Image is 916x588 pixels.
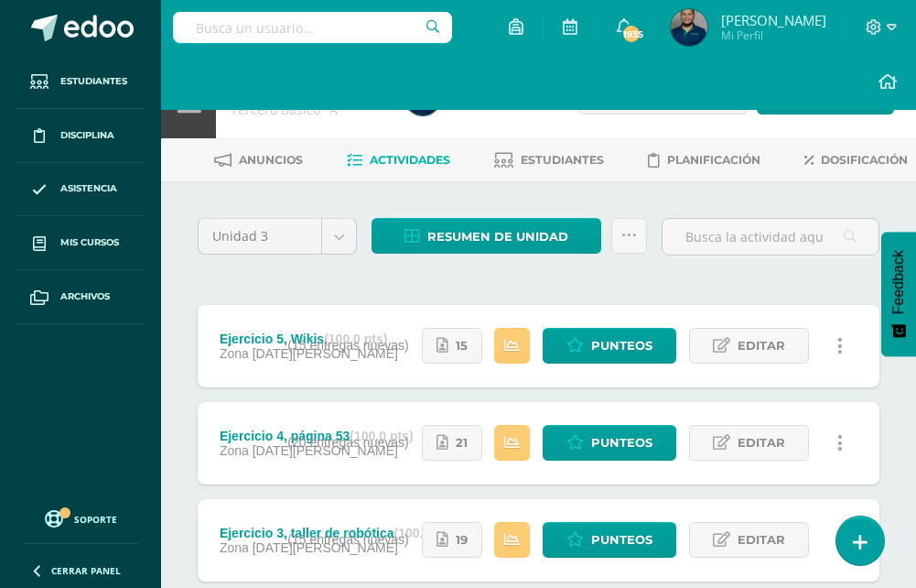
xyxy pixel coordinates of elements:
a: Disciplina [15,109,146,163]
div: Ejercicio 4, página 53 [220,429,414,443]
span: [DATE][PERSON_NAME] [253,346,398,361]
span: 15 [456,329,468,363]
span: 21 [456,426,468,460]
a: Planificación [648,146,760,175]
a: Punteos [543,522,676,558]
div: Ejercicio 5, Wikis [220,332,398,346]
span: Cerrar panel [51,564,121,577]
a: Punteos [543,425,676,461]
span: Mis cursos [60,235,119,250]
a: Estudiantes [494,146,604,175]
button: Feedback - Mostrar encuesta [881,232,916,356]
span: Punteos [591,426,652,460]
span: Editar [738,523,785,557]
a: Unidad 3 [199,219,356,254]
span: Editar [738,426,785,460]
span: [PERSON_NAME] [721,11,826,29]
a: Archivos [15,270,146,324]
span: Mi Perfil [721,27,826,43]
span: Resumen de unidad [427,220,568,254]
span: [DATE][PERSON_NAME] [253,540,398,555]
span: Zona [220,346,249,361]
span: Archivos [60,289,110,304]
span: Planificación [667,153,760,167]
span: Asistencia [60,181,117,196]
span: Zona [220,443,249,458]
div: Ejercicio 3, taller de robótica [220,526,458,540]
span: 1935 [621,24,641,44]
img: d8373e4dfd60305494891825aa241832.png [671,9,707,46]
a: Estudiantes [15,55,146,109]
span: Unidad 3 [212,219,307,254]
a: Resumen de unidad [372,218,601,254]
span: Dosificación [821,153,908,167]
span: Anuncios [239,153,303,167]
a: Mis cursos [15,216,146,270]
a: Soporte [22,506,139,530]
span: Feedback [890,250,907,314]
span: [DATE][PERSON_NAME] [253,443,398,458]
span: Soporte [74,513,117,526]
span: Punteos [591,523,652,557]
a: Punteos [543,328,676,364]
span: Zona [220,540,249,555]
a: Anuncios [214,146,303,175]
input: Busca la actividad aquí... [663,219,878,255]
span: Estudiantes [60,74,127,89]
a: Actividades [347,146,450,175]
span: Estudiantes [521,153,604,167]
a: 19 [422,522,482,558]
span: Editar [738,329,785,363]
a: 15 [422,328,482,364]
span: Disciplina [60,128,114,143]
a: 21 [422,425,482,461]
span: Actividades [370,153,450,167]
span: 19 [456,523,468,557]
a: Dosificación [804,146,908,175]
input: Busca un usuario... [173,12,452,43]
a: Asistencia [15,163,146,217]
span: Punteos [591,329,652,363]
